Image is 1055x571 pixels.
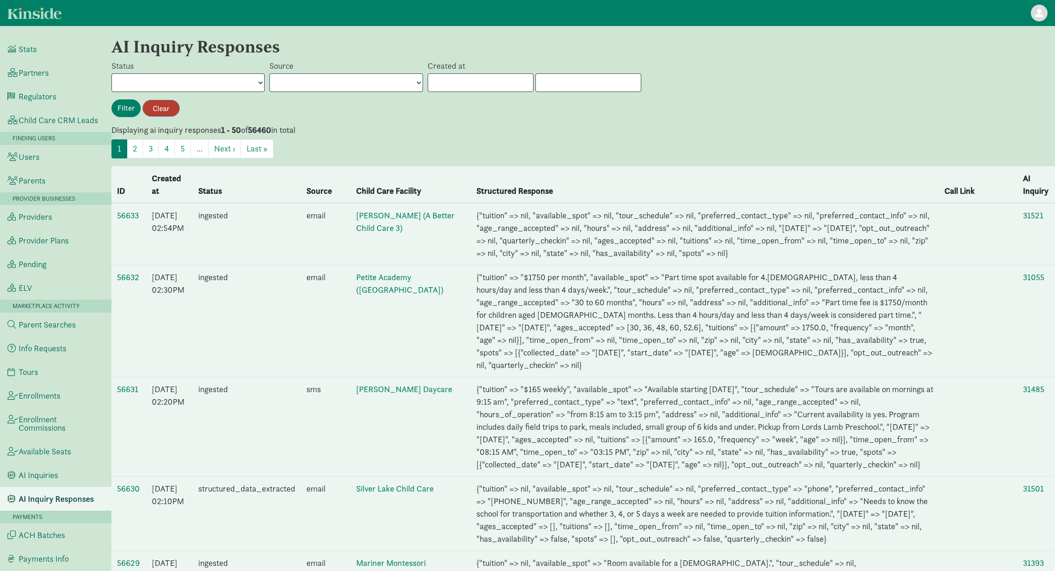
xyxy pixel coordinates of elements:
a: 31485 [1023,384,1044,394]
a: Next › [208,139,241,158]
span: Parent Searches [19,321,76,329]
td: ingested [193,377,301,476]
span: ACH Batches [19,531,65,539]
span: Parents [19,177,46,185]
td: sms [301,377,351,476]
td: [DATE] 02:10PM [146,476,193,551]
span: Tours [19,368,38,376]
a: Mariner Montessori [356,558,426,568]
input: Filter [111,99,141,117]
a: 56632 [117,272,139,282]
th: Status [193,166,301,203]
a: Last » [241,139,274,158]
span: Available Seats [19,447,71,456]
span: Enrollment Commissions [19,415,104,432]
span: Enrollments [19,392,60,400]
a: [PERSON_NAME] (A Better Child Care 3) [356,210,455,233]
span: ELV [19,284,32,292]
td: [DATE] 02:20PM [146,377,193,476]
span: Payments Info [19,555,69,563]
span: Users [19,153,39,161]
span: Pending [19,260,46,269]
td: structured_data_extracted [193,476,301,551]
a: 56631 [117,384,138,394]
span: Payments [13,513,42,521]
a: 4 [158,139,175,158]
td: ingested [193,265,301,377]
th: Source [301,166,351,203]
th: Call Link [939,166,1017,203]
a: Silver Lake Child Care [356,483,434,494]
label: Created at [428,60,465,72]
span: Regulators [19,92,56,101]
td: {"tuition" => "$1750 per month", "available_spot" => "Part time spot available for 4.[DEMOGRAPHIC... [471,265,939,377]
span: Finding Users [13,134,55,142]
h3: AI Inquiry Responses [111,37,571,56]
a: 31055 [1023,272,1044,282]
label: Source [269,60,293,72]
span: AI Inquiries [19,471,58,479]
span: Partners [19,69,49,77]
span: Providers [19,213,52,221]
a: 56629 [117,558,140,568]
a: 5 [175,139,191,158]
td: {"tuition" => nil, "available_spot" => nil, "tour_schedule" => nil, "preferred_contact_type" => "... [471,476,939,551]
td: email [301,265,351,377]
a: 31521 [1023,210,1043,221]
a: 2 [127,139,143,158]
strong: Displaying ai inquiry responses of in total [111,125,295,135]
td: [DATE] 02:30PM [146,265,193,377]
td: [DATE] 02:54PM [146,203,193,265]
a: 56633 [117,210,139,221]
td: {"tuition" => nil, "available_spot" => nil, "tour_schedule" => nil, "preferred_contact_type" => n... [471,203,939,265]
span: AI Inquiry Responses [19,495,94,503]
span: Marketplace Activity [13,302,80,310]
th: ID [111,166,146,203]
th: Child Care Facility [351,166,470,203]
td: {"tuition" => "$165 weekly", "available_spot" => "Available starting [DATE]", "tour_schedule" => ... [471,377,939,476]
span: Stats [19,45,37,53]
th: Created at [146,166,193,203]
a: 31393 [1023,558,1044,568]
a: Petite Academy ([GEOGRAPHIC_DATA]) [356,272,443,295]
th: Structured Response [471,166,939,203]
input: Clear [143,100,180,117]
a: [PERSON_NAME] Daycare [356,384,452,394]
span: Child Care CRM Leads [19,116,98,125]
a: 31501 [1023,483,1044,494]
a: 1 [111,139,127,158]
span: Provider Businesses [13,195,75,203]
td: email [301,203,351,265]
span: Info Requests [19,344,66,353]
a: 56630 [117,483,140,494]
b: 1 - 50 [221,125,241,135]
label: Status [111,60,134,72]
a: 3 [143,139,159,158]
td: ingested [193,203,301,265]
th: AI Inquiry [1017,166,1055,203]
span: Provider Plans [19,236,69,245]
td: email [301,476,351,551]
b: 56460 [248,125,271,135]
